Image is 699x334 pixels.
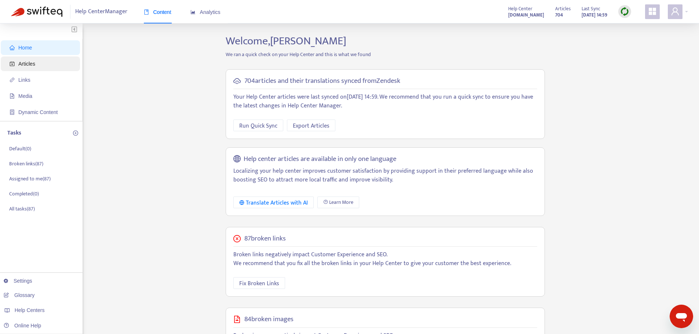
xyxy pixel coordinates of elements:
span: Help Center Manager [75,5,127,19]
img: Swifteq [11,7,62,17]
h5: 84 broken images [244,315,294,324]
a: Settings [4,278,32,284]
span: Welcome, [PERSON_NAME] [226,32,346,50]
button: Translate Articles with AI [233,197,314,208]
span: account-book [10,61,15,66]
a: Online Help [4,323,41,329]
h5: 704 articles and their translations synced from Zendesk [244,77,400,85]
span: Export Articles [293,121,330,131]
span: Home [18,45,32,51]
span: Learn More [329,198,353,206]
p: Localizing your help center improves customer satisfaction by providing support in their preferre... [233,167,537,184]
img: sync.dc5367851b00ba804db3.png [620,7,629,16]
p: Broken links ( 87 ) [9,160,43,168]
span: Analytics [190,9,221,15]
span: Help Center [508,5,532,13]
span: user [671,7,680,16]
a: [DOMAIN_NAME] [508,11,544,19]
span: link [10,77,15,82]
p: Completed ( 0 ) [9,190,39,198]
a: Learn More [317,197,359,208]
span: Articles [555,5,571,13]
span: Fix Broken Links [239,279,279,288]
strong: 704 [555,11,563,19]
p: Broken links negatively impact Customer Experience and SEO. We recommend that you fix all the bro... [233,250,537,268]
p: Your Help Center articles were last synced on [DATE] 14:59 . We recommend that you run a quick sy... [233,93,537,110]
h5: 87 broken links [244,235,286,243]
span: global [233,155,241,164]
iframe: Button to launch messaging window [670,305,693,328]
span: file-image [233,316,241,323]
span: Last Sync [582,5,600,13]
h5: Help center articles are available in only one language [244,155,396,164]
strong: [DATE] 14:59 [582,11,607,19]
span: close-circle [233,235,241,242]
span: container [10,110,15,115]
p: Tasks [7,129,21,137]
p: We ran a quick check on your Help Center and this is what we found [220,51,550,58]
span: home [10,45,15,50]
span: Articles [18,61,35,67]
span: Content [144,9,171,15]
span: cloud-sync [233,77,241,85]
button: Fix Broken Links [233,277,285,289]
span: Run Quick Sync [239,121,277,131]
span: file-image [10,93,15,99]
span: Media [18,93,32,99]
span: book [144,10,149,15]
button: Export Articles [287,120,335,131]
span: appstore [648,7,657,16]
span: Links [18,77,30,83]
p: All tasks ( 87 ) [9,205,35,213]
span: Help Centers [15,307,45,313]
span: plus-circle [73,131,78,136]
p: Assigned to me ( 87 ) [9,175,51,183]
p: Default ( 0 ) [9,145,31,153]
div: Translate Articles with AI [239,198,308,208]
button: Run Quick Sync [233,120,283,131]
span: Dynamic Content [18,109,58,115]
span: area-chart [190,10,196,15]
a: Glossary [4,292,34,298]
